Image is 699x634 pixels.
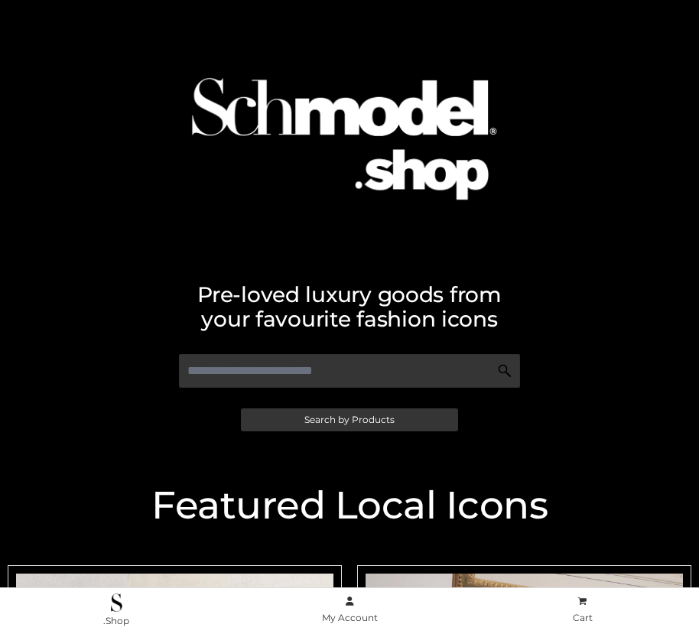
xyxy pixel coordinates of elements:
[466,593,699,627] a: Cart
[8,282,691,331] h2: Pre-loved luxury goods from your favourite fashion icons
[304,415,395,424] span: Search by Products
[241,408,458,431] a: Search by Products
[103,615,129,626] span: .Shop
[233,593,467,627] a: My Account
[111,593,122,612] img: .Shop
[573,612,593,623] span: Cart
[497,363,512,379] img: Search Icon
[322,612,378,623] span: My Account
